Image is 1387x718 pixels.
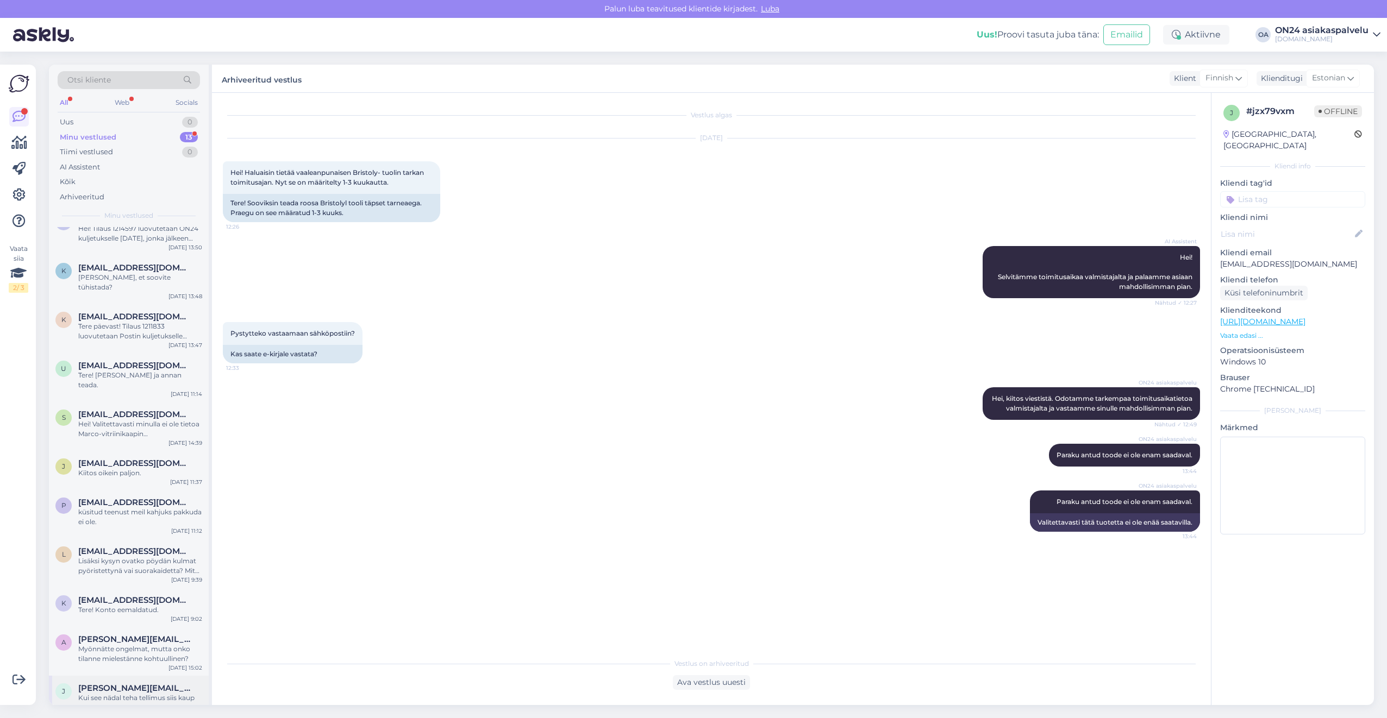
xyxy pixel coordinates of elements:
[1154,420,1197,429] span: Nähtud ✓ 12:49
[61,638,66,646] span: a
[1220,317,1305,326] a: [URL][DOMAIN_NAME]
[1220,259,1365,270] p: [EMAIL_ADDRESS][DOMAIN_NAME]
[78,273,202,292] div: [PERSON_NAME], et soovite tühistada?
[1220,406,1365,415] div: [PERSON_NAME]
[78,605,202,615] div: Tere! Konto eemaldatud.
[223,133,1200,143] div: [DATE]
[1220,422,1365,433] p: Märkmed
[1257,73,1303,84] div: Klienditugi
[1220,286,1308,300] div: Küsi telefoninumbrit
[171,527,202,535] div: [DATE] 11:12
[182,117,198,128] div: 0
[67,74,111,86] span: Otsi kliente
[78,224,202,243] div: Hei! Tilaus 1214597 luovutetaan ON24 kuljetukselle [DATE], jonka jälkeen kuljetus ilmoittaa tarke...
[1220,274,1365,286] p: Kliendi telefon
[60,132,116,143] div: Minu vestlused
[78,458,191,468] span: jani@salmensuo.fi
[1275,26,1380,43] a: ON24 asiakaspalvelu[DOMAIN_NAME]
[61,267,66,275] span: k
[673,675,750,690] div: Ava vestlus uuesti
[1030,513,1200,532] div: Valitettavasti tätä tuotetta ei ole enää saatavilla.
[1220,331,1365,341] p: Vaata edasi ...
[1275,35,1369,43] div: [DOMAIN_NAME]
[1220,212,1365,223] p: Kliendi nimi
[62,550,66,558] span: l
[61,599,66,607] span: k
[168,243,202,251] div: [DATE] 13:50
[9,73,29,94] img: Askly Logo
[171,390,202,398] div: [DATE] 11:14
[182,147,198,158] div: 0
[1220,345,1365,356] p: Operatsioonisüsteem
[1220,247,1365,259] p: Kliendi email
[1155,299,1197,307] span: Nähtud ✓ 12:27
[1205,72,1233,84] span: Finnish
[62,462,65,470] span: j
[1220,356,1365,368] p: Windows 10
[78,370,202,390] div: Tere! [PERSON_NAME] ja annan teada.
[113,96,132,110] div: Web
[78,693,202,713] div: Kui see nädal teha tellimus siis kaup saabuks meie lattu [DATE].
[1255,27,1271,42] div: OA
[168,341,202,349] div: [DATE] 13:47
[226,223,267,231] span: 12:26
[1057,451,1192,459] span: Paraku antud toode ei ole enam saadaval.
[1220,178,1365,189] p: Kliendi tag'id
[61,364,66,373] span: u
[1057,497,1192,506] span: Paraku antud toode ei ole enam saadaval.
[222,71,302,86] label: Arhiveeritud vestlus
[230,329,355,337] span: Pystytteko vastaamaan sähköpostiin?
[992,394,1194,412] span: Hei, kiitos viestistä. Odotamme tarkempaa toimitusaikatietoa valmistajalta ja vastaamme sinulle m...
[1314,105,1362,117] span: Offline
[78,507,202,527] div: küsitud teenust meil kahjuks pakkuda ei ole.
[977,28,1099,41] div: Proovi tasuta juba täna:
[1220,372,1365,383] p: Brauser
[168,292,202,300] div: [DATE] 13:48
[78,556,202,576] div: Lisäksi kysyn ovatko pöydän kulmat pyöristettynä vai suorakaidetta? Mitä pöytä maksaisi minulle. ...
[104,211,153,221] span: Minu vestlused
[1246,105,1314,118] div: # jzx79vxm
[1223,129,1354,152] div: [GEOGRAPHIC_DATA], [GEOGRAPHIC_DATA]
[62,687,65,695] span: j
[1275,26,1369,35] div: ON24 asiakaspalvelu
[171,576,202,584] div: [DATE] 9:39
[170,478,202,486] div: [DATE] 11:37
[78,497,191,507] span: pipsalai1@gmail.com
[78,419,202,439] div: Hei! Valitettavasti minulla ei ole tietoa Marco-vitriinikaapin peilikuvakokoonpanon tai ylösalais...
[78,595,191,605] span: katja.palvalin@gmail.com
[173,96,200,110] div: Socials
[1156,532,1197,540] span: 13:44
[78,468,202,478] div: Kiitos oikein paljon.
[223,194,440,222] div: Tere! Sooviksin teada roosa Bristolyl tooli täpset tarneaega. Praegu on see määratud 1-3 kuuks.
[180,132,198,143] div: 13
[78,410,191,419] span: s.myllarinen@gmail.com
[758,4,783,14] span: Luba
[1163,25,1229,45] div: Aktiivne
[230,168,426,186] span: Hei! Haluaisin tietää vaaleanpunaisen Bristoly- tuolin tarkan toimitusajan. Nyt se on määritelty ...
[674,659,749,669] span: Vestlus on arhiveeritud
[60,162,100,173] div: AI Assistent
[60,117,73,128] div: Uus
[1312,72,1345,84] span: Estonian
[78,683,191,693] span: joanna.tzortzis@gmail.com
[977,29,997,40] b: Uus!
[9,283,28,293] div: 2 / 3
[1220,383,1365,395] p: Chrome [TECHNICAL_ID]
[78,634,191,644] span: antti.herronen@hotmail.com
[1139,435,1197,443] span: ON24 asiakaspalvelu
[168,439,202,447] div: [DATE] 14:39
[78,263,191,273] span: kivioli.nnv@hotmail.com
[226,364,267,372] span: 12:33
[61,316,66,324] span: k
[1156,467,1197,475] span: 13:44
[60,192,104,203] div: Arhiveeritud
[1220,161,1365,171] div: Kliendi info
[78,644,202,664] div: Myönnätte ongelmat, mutta onko tilanne mielestänne kohtuullinen?
[1156,237,1197,245] span: AI Assistent
[1139,379,1197,387] span: ON24 asiakaspalvelu
[78,322,202,341] div: Tere päevast! Tilaus 1211833 luovutetaan Postin kuljetukselle [DATE].
[78,312,191,322] span: kazan2k@gmail.com
[223,110,1200,120] div: Vestlus algas
[9,244,28,293] div: Vaata siia
[60,177,76,187] div: Kõik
